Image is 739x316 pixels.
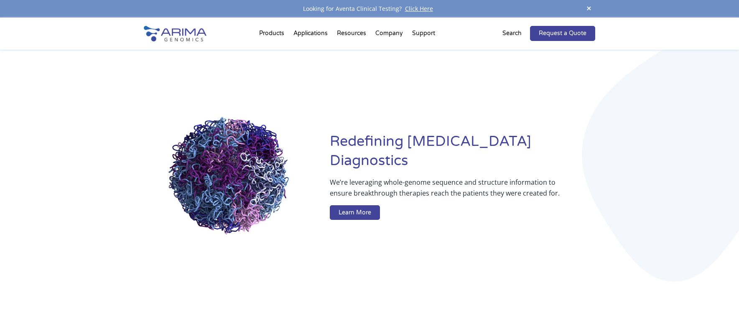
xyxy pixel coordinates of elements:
[330,132,595,177] h1: Redefining [MEDICAL_DATA] Diagnostics
[402,5,436,13] a: Click Here
[530,26,595,41] a: Request a Quote
[330,205,380,220] a: Learn More
[502,28,522,39] p: Search
[697,276,739,316] iframe: Chat Widget
[330,177,562,205] p: We’re leveraging whole-genome sequence and structure information to ensure breakthrough therapies...
[144,26,206,41] img: Arima-Genomics-logo
[144,3,595,14] div: Looking for Aventa Clinical Testing?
